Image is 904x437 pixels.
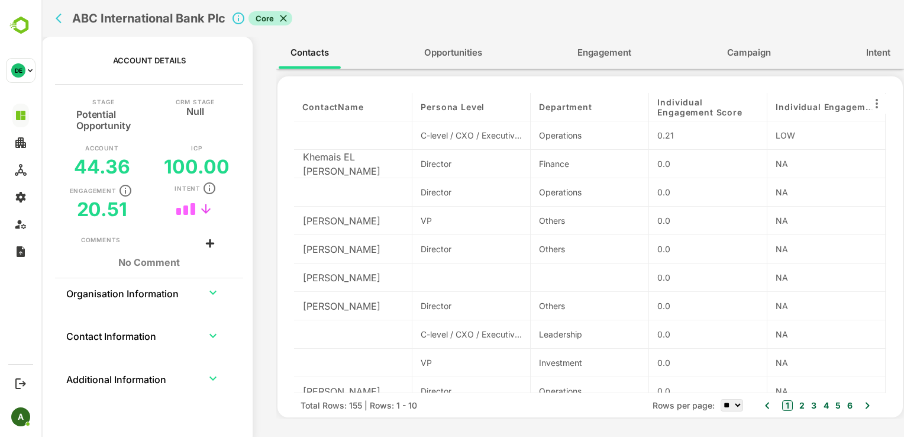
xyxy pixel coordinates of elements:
div: 0.0 [616,214,717,227]
button: expand row [163,369,180,387]
div: Operations [498,186,599,198]
div: 0.21 [616,129,717,142]
button: 3 [767,399,775,412]
div: C-level / CXO / Executive / C-Suite [379,129,480,142]
div: DE [11,63,25,78]
div: Others [498,214,599,227]
button: expand row [163,327,180,345]
th: Additional Information [24,364,151,393]
span: Contacts [249,45,288,60]
h5: 44.36 [33,155,89,178]
p: [PERSON_NAME] [261,271,339,285]
img: BambooboxLogoMark.f1c84d78b4c51b1a7b5f700c9845e183.svg [6,14,36,37]
p: CRM Stage [134,99,173,105]
div: full width tabs example [235,37,863,69]
div: 0.0 [616,158,717,170]
div: VP [379,356,480,369]
button: 6 [803,399,811,412]
h5: 20.51 [35,198,86,221]
button: expand row [163,284,180,301]
p: Engagement [28,188,75,194]
span: contactName [261,102,322,112]
div: NA [734,186,835,198]
div: Comments [40,236,79,245]
div: NA [734,356,835,369]
table: collapsible table [24,278,192,407]
span: Core [207,13,240,24]
h5: Potential Opportunity [35,105,89,131]
span: Rows per page: [611,399,673,412]
p: [PERSON_NAME] [261,299,339,313]
span: Individual Engagement Level [734,102,835,112]
p: [PERSON_NAME] [261,214,339,228]
div: Others [498,243,599,255]
button: 5 [791,399,799,412]
div: NA [734,385,835,397]
div: Leadership [498,328,599,340]
p: [PERSON_NAME] [261,384,339,399]
div: Total Rows: 155 | Rows: 1 - 10 [259,399,376,412]
div: 0.0 [616,385,717,397]
div: 0.0 [616,186,717,198]
span: Campaign [686,45,729,60]
button: back [11,9,29,27]
span: Opportunities [383,45,441,60]
th: Organisation Information [24,278,151,307]
h1: No Comment [40,257,176,268]
div: 0.0 [616,328,717,340]
div: NA [734,158,835,170]
div: 0.0 [616,243,717,255]
div: Director [379,158,480,170]
div: Director [379,300,480,312]
div: LOW [734,129,835,142]
div: Director [379,385,480,397]
span: Persona Level [379,102,443,112]
div: VP [379,214,480,227]
div: Others [498,300,599,312]
p: Stage [51,99,73,105]
button: 4 [779,399,787,412]
div: C-level / CXO / Executive / C-Suite [379,328,480,340]
div: NA [734,300,835,312]
h5: Null [145,105,163,114]
button: Logout [12,375,28,391]
div: Core [207,11,251,25]
span: Department [498,102,550,112]
div: 0.0 [616,300,717,312]
h2: ABC International Bank Plc [31,11,184,25]
div: NA [734,243,835,255]
span: Intent [825,45,849,60]
div: Director [379,243,480,255]
button: 1 [741,400,751,411]
div: NA [734,328,835,340]
div: NA [734,271,835,284]
span: Individual Engagement Score [616,97,717,117]
div: Finance [498,158,599,170]
p: [PERSON_NAME] [261,242,339,256]
div: Investment [498,356,599,369]
div: Operations [498,385,599,397]
div: 0.0 [616,356,717,369]
div: NA [734,214,835,227]
button: 2 [755,399,763,412]
p: Khemais EL [PERSON_NAME] [261,150,341,178]
p: Intent [133,185,159,191]
h5: 100.00 [122,155,188,178]
div: Operations [498,129,599,142]
div: 0.0 [616,271,717,284]
p: Account [44,145,78,151]
svg: Click to close Account details panel [190,11,204,25]
button: trend [156,200,173,218]
div: Director [379,186,480,198]
div: A [11,407,30,426]
th: Contact Information [24,322,151,350]
p: Account Details [72,56,144,65]
p: ICP [150,145,160,151]
span: Engagement [536,45,590,60]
